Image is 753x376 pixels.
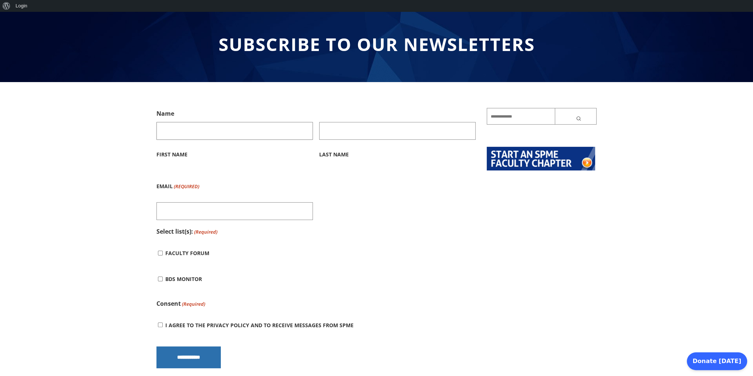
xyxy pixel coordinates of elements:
legend: Consent [156,298,205,309]
span: (Required) [194,226,218,237]
span: Subscribe to Our Newsletters [219,32,535,56]
label: First Name [156,140,313,167]
img: start-chapter2.png [487,147,595,170]
label: Last Name [319,140,476,167]
span: (Required) [182,298,206,309]
iframe: reCAPTCHA [319,173,432,202]
label: BDS Monitor [165,266,202,292]
label: Faculty Forum [165,240,209,266]
legend: Name [156,108,174,119]
legend: Select list(s): [156,226,217,237]
span: (Required) [173,173,200,199]
label: I agree to the privacy policy and to receive messages from SPME [165,322,354,329]
label: Email [156,173,199,199]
